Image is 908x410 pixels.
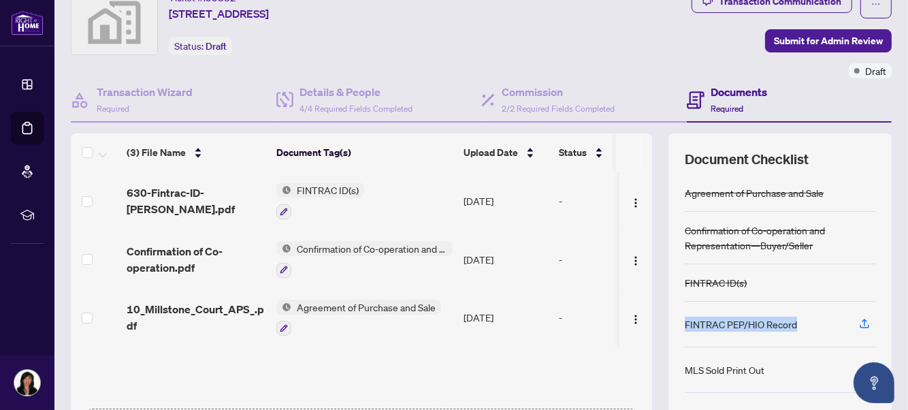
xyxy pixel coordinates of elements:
[127,301,265,334] span: 10_Millstone_Court_APS_.pdf
[97,104,129,114] span: Required
[127,145,186,160] span: (3) File Name
[300,84,413,100] h4: Details & People
[276,300,441,336] button: Status IconAgreement of Purchase and Sale
[271,133,458,172] th: Document Tag(s)
[206,40,227,52] span: Draft
[502,104,615,114] span: 2/2 Required Fields Completed
[685,362,764,377] div: MLS Sold Print Out
[685,275,747,290] div: FINTRAC ID(s)
[553,133,669,172] th: Status
[765,29,892,52] button: Submit for Admin Review
[464,145,518,160] span: Upload Date
[458,230,553,289] td: [DATE]
[711,84,768,100] h4: Documents
[276,183,364,219] button: Status IconFINTRAC ID(s)
[559,145,587,160] span: Status
[630,314,641,325] img: Logo
[685,185,824,200] div: Agreement of Purchase and Sale
[127,243,265,276] span: Confirmation of Co-operation.pdf
[458,133,553,172] th: Upload Date
[559,252,664,267] div: -
[685,150,809,169] span: Document Checklist
[169,37,232,55] div: Status:
[630,198,641,208] img: Logo
[276,241,291,256] img: Status Icon
[300,104,413,114] span: 4/4 Required Fields Completed
[502,84,615,100] h4: Commission
[121,133,271,172] th: (3) File Name
[276,183,291,198] img: Status Icon
[630,255,641,266] img: Logo
[291,241,453,256] span: Confirmation of Co-operation and Representation—Buyer/Seller
[774,30,883,52] span: Submit for Admin Review
[14,370,40,396] img: Profile Icon
[711,104,744,114] span: Required
[276,241,453,278] button: Status IconConfirmation of Co-operation and Representation—Buyer/Seller
[169,5,269,22] span: [STREET_ADDRESS]
[291,300,441,315] span: Agreement of Purchase and Sale
[127,185,265,217] span: 630-Fintrac-ID-[PERSON_NAME].pdf
[559,310,664,325] div: -
[854,362,894,403] button: Open asap
[276,300,291,315] img: Status Icon
[11,10,44,35] img: logo
[559,193,664,208] div: -
[291,183,364,198] span: FINTRAC ID(s)
[625,306,647,328] button: Logo
[625,190,647,212] button: Logo
[458,289,553,347] td: [DATE]
[865,63,886,78] span: Draft
[625,249,647,270] button: Logo
[458,172,553,230] td: [DATE]
[685,317,797,332] div: FINTRAC PEP/HIO Record
[97,84,193,100] h4: Transaction Wizard
[685,223,875,253] div: Confirmation of Co-operation and Representation—Buyer/Seller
